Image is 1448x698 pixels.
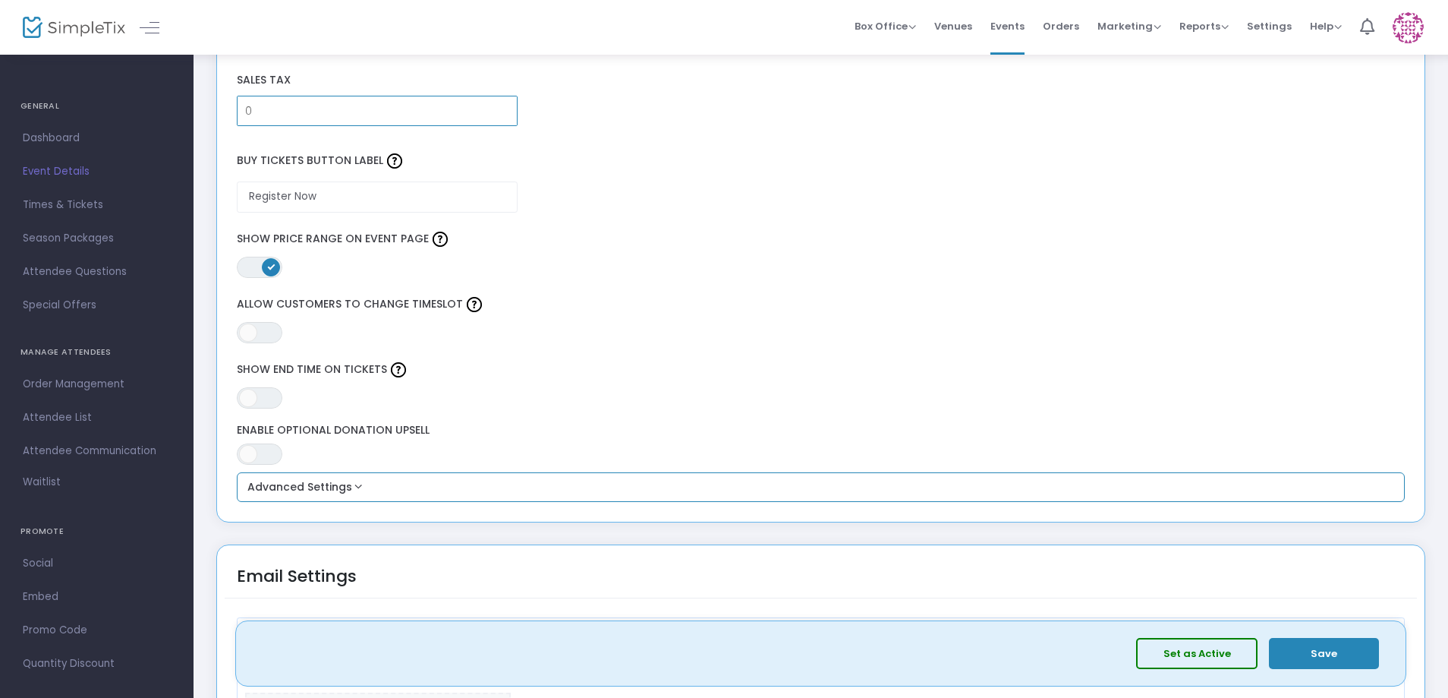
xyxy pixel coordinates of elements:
span: Events [990,7,1025,46]
span: Season Packages [23,229,171,248]
span: Social [23,554,171,573]
label: Enable Optional Donation Upsell [237,424,1406,437]
span: Marketing [1097,19,1161,33]
div: Email Settings [237,564,357,608]
h4: MANAGE ATTENDEES [20,337,173,368]
span: Attendee List [23,408,171,428]
span: Quantity Discount [23,654,171,674]
span: Box Office [855,19,916,33]
button: Save [1269,638,1379,669]
span: Attendee Questions [23,262,171,282]
label: Show Price Range on Event Page [237,228,1406,251]
button: Set as Active [1136,638,1258,669]
span: Venues [934,7,972,46]
span: Special Offers [23,295,171,315]
h4: PROMOTE [20,516,173,547]
span: Event Details [23,162,171,182]
img: question-mark [433,232,448,247]
span: ON [267,263,275,270]
img: question-mark [387,153,402,169]
span: Order Management [23,374,171,394]
label: Sales Tax [229,65,1412,96]
h4: GENERAL [20,91,173,122]
label: Show End Time on Tickets [237,358,1406,381]
span: Orders [1043,7,1079,46]
input: Sales Tax [238,96,517,125]
span: Settings [1247,7,1292,46]
label: Allow Customers to Change Timeslot [237,293,1406,316]
img: question-mark [467,297,482,312]
span: Reports [1179,19,1229,33]
span: Promo Code [23,621,171,640]
span: Waitlist [23,475,61,490]
label: Buy Tickets Button Label [229,141,1412,182]
span: Embed [23,587,171,607]
img: question-mark [391,362,406,377]
span: Times & Tickets [23,195,171,215]
span: Dashboard [23,128,171,148]
span: Attendee Communication [23,441,171,461]
span: Help [1310,19,1342,33]
button: Advanced Settings [243,478,1399,497]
